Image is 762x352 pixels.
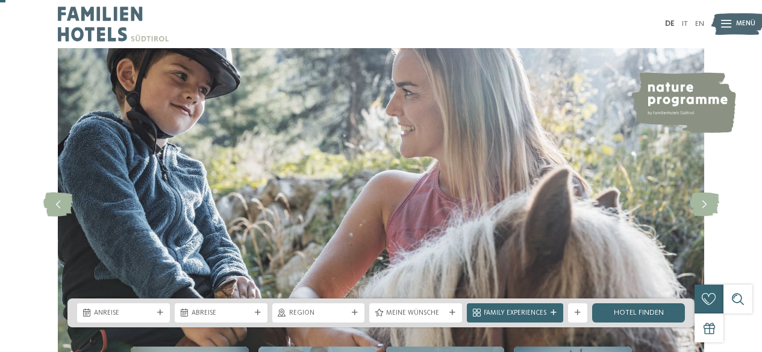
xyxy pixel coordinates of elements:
a: EN [695,20,704,28]
span: Menü [736,19,755,29]
a: IT [682,20,688,28]
a: Hotel finden [592,303,685,323]
span: Family Experiences [484,309,546,318]
span: Meine Wünsche [386,309,445,318]
span: Anreise [94,309,153,318]
span: Abreise [192,309,251,318]
span: Region [289,309,348,318]
a: DE [665,20,675,28]
img: nature programme by Familienhotels Südtirol [630,72,736,133]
